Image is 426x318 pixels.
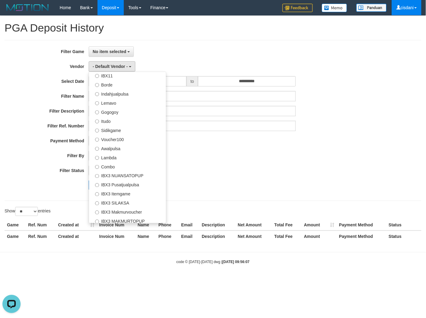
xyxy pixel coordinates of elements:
th: Amount [302,219,337,231]
input: Voucher100 [95,138,99,142]
span: to [187,76,198,86]
small: code © [DATE]-[DATE] dwg | [177,260,250,264]
input: Combo [95,165,99,169]
th: Created at [56,219,97,231]
input: Lambda [95,156,99,160]
th: Game [5,231,26,242]
input: Indahjualpulsa [95,92,99,96]
label: Combo [89,162,166,171]
th: Payment Method [337,219,386,231]
th: Created at [56,231,97,242]
label: IBX3 MAKMURTOPUP [89,216,166,225]
th: Net Amount [235,231,272,242]
input: IBX3 Itemgame [95,192,99,196]
th: Name [135,231,156,242]
label: Sidikgame [89,125,166,134]
img: Feedback.jpg [282,4,313,12]
th: Name [135,219,156,231]
th: Ref. Num [26,219,56,231]
img: MOTION_logo.png [5,3,51,12]
label: Awalpulsa [89,144,166,153]
label: Voucher100 [89,134,166,144]
th: Description [200,231,236,242]
label: IBX11 [89,71,166,80]
select: Showentries [15,207,38,216]
label: IBX3 Itemgame [89,189,166,198]
label: Indahjualpulsa [89,89,166,98]
th: Amount [302,231,337,242]
input: IBX11 [95,74,99,78]
h1: PGA Deposit History [5,22,421,34]
input: IBX3 SILAKSA [95,201,99,205]
th: Status [386,231,421,242]
th: Total Fee [272,231,302,242]
th: Total Fee [272,219,302,231]
th: Ref. Num [26,231,56,242]
label: Show entries [5,207,51,216]
th: Phone [156,231,179,242]
label: Gogogoy [89,107,166,116]
th: Game [5,219,26,231]
span: - Default Vendor - [93,64,128,69]
th: Invoice Num [97,231,135,242]
strong: [DATE] 09:56:07 [222,260,249,264]
button: No item selected [89,46,134,57]
label: Borde [89,80,166,89]
input: IBX3 Pusatjualpulsa [95,183,99,187]
img: panduan.png [356,4,387,12]
label: IBX3 Makmurvoucher [89,207,166,216]
input: IBX3 Makmurvoucher [95,211,99,215]
span: No item selected [93,49,126,54]
label: IBX3 Pusatjualpulsa [89,180,166,189]
img: Button%20Memo.svg [322,4,347,12]
th: Payment Method [337,231,386,242]
th: Email [179,231,200,242]
label: Lemavo [89,98,166,107]
label: IBX3 NUANSATOPUP [89,171,166,180]
input: Lemavo [95,101,99,105]
th: Phone [156,219,179,231]
input: IBX3 NUANSATOPUP [95,174,99,178]
button: - Default Vendor - [89,61,135,72]
input: Gogogoy [95,110,99,114]
th: Status [386,219,421,231]
label: Lambda [89,153,166,162]
label: Itudo [89,116,166,125]
th: Email [179,219,200,231]
input: IBX3 MAKMURTOPUP [95,220,99,224]
th: Description [200,219,236,231]
button: Open LiveChat chat widget [2,2,21,21]
th: Invoice Num [97,219,135,231]
label: IBX3 SILAKSA [89,198,166,207]
input: Itudo [95,120,99,123]
input: Sidikgame [95,129,99,133]
th: Net Amount [235,219,272,231]
input: Awalpulsa [95,147,99,151]
input: Borde [95,83,99,87]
